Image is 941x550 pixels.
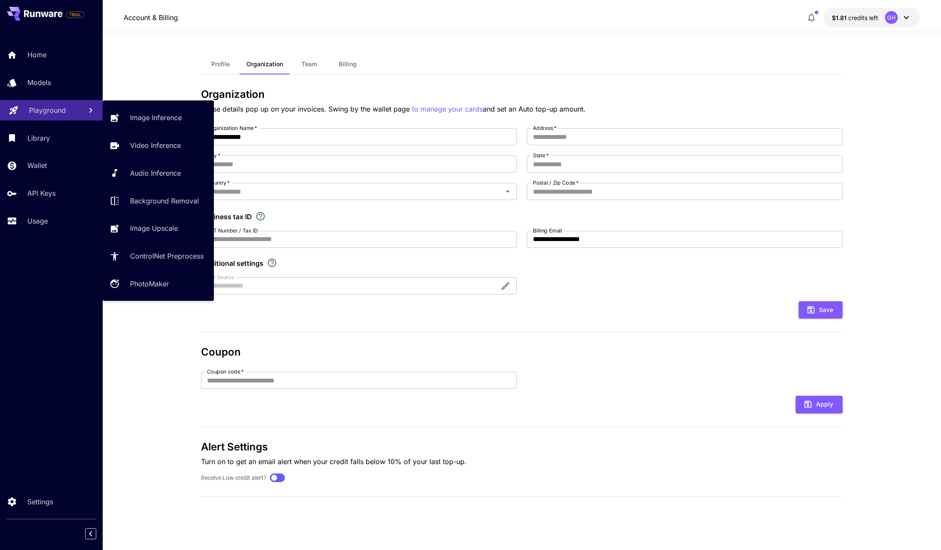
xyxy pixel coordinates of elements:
p: Home [27,50,47,60]
p: Additional settings [201,258,263,268]
p: Models [27,77,51,88]
span: Team [302,60,317,68]
p: Audio Inference [130,168,181,178]
button: $1.81 [823,8,920,27]
a: Background Removal [103,190,214,211]
span: Profile [211,60,230,68]
a: Image Upscale [103,218,214,239]
p: Business tax ID [201,212,252,222]
label: Country [207,179,230,186]
button: Apply [796,396,843,413]
span: Organization [246,60,283,68]
div: $1.81 [832,13,878,22]
p: to manage your cards [412,104,483,115]
p: Wallet [27,160,47,171]
button: Collapse sidebar [85,528,96,539]
label: AIR Source [207,274,234,281]
p: Usage [27,216,48,226]
span: Add your payment card to enable full platform functionality. [66,9,85,20]
p: Video Inference [130,140,181,150]
h3: Coupon [201,346,843,358]
label: Postal / Zip Code [533,179,579,186]
label: Receive Low credit alert? [201,474,266,482]
span: and set an Auto top-up amount. [483,105,586,113]
nav: breadcrumb [124,12,178,23]
a: ControlNet Preprocess [103,246,214,267]
a: Video Inference [103,135,214,156]
h3: Alert Settings [201,441,843,453]
button: Open [502,185,514,197]
p: Background Removal [130,196,199,206]
p: Library [27,133,50,143]
label: Address [533,124,556,132]
span: Billing [339,60,357,68]
span: $1.81 [832,14,848,21]
p: Playground [29,105,66,115]
p: API Keys [27,188,56,198]
label: State [533,152,549,159]
a: Image Inference [103,107,214,128]
svg: Explore additional customization settings [267,258,277,268]
p: Image Upscale [130,223,178,233]
svg: If you are a business tax registrant, please enter your business tax ID here. [255,211,266,221]
a: PhotoMaker [103,274,214,294]
p: Image Inference [130,112,182,123]
p: Turn on to get an email alert when your credit falls below 10% of your last top-up. [201,456,843,467]
label: Organization Name [207,124,257,132]
span: These details pop up on your invoices. Swing by the wallet page [201,105,412,113]
div: Collapse sidebar [92,526,103,541]
span: TRIAL [66,12,84,18]
label: VAT Number / Tax ID [207,227,258,234]
label: Billing Email [533,227,562,234]
p: PhotoMaker [130,279,169,289]
p: Account & Billing [124,12,178,23]
span: credits left [848,14,878,21]
p: ControlNet Preprocess [130,251,204,261]
a: Audio Inference [103,163,214,184]
button: Save [799,301,843,319]
label: Coupon code [207,368,244,375]
h3: Organization [201,88,843,100]
div: GH [885,11,898,24]
p: Settings [27,497,53,507]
